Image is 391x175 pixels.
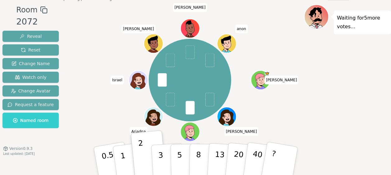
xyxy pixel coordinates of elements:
[16,16,47,28] div: 2072
[12,61,50,67] span: Change Name
[2,31,59,42] button: Reveal
[16,4,37,16] span: Room
[20,33,42,39] span: Reveal
[2,44,59,56] button: Reset
[11,88,51,94] span: Change Avatar
[130,127,147,136] span: Click to change your name
[337,14,388,31] p: Waiting for 5 more votes...
[9,146,33,151] span: Version 0.9.3
[13,117,49,123] span: Named room
[181,123,199,141] button: Click to change your avatar
[173,3,207,12] span: Click to change your name
[2,72,59,83] button: Watch only
[2,58,59,69] button: Change Name
[2,99,59,110] button: Request a feature
[265,71,269,76] span: Miguel is the host
[15,74,47,80] span: Watch only
[137,139,146,173] p: 2
[264,76,299,84] span: Click to change your name
[110,76,124,84] span: Click to change your name
[224,127,258,136] span: Click to change your name
[3,146,33,151] button: Version0.9.3
[21,47,40,53] span: Reset
[235,24,248,33] span: Click to change your name
[2,85,59,96] button: Change Avatar
[121,24,156,33] span: Click to change your name
[3,152,35,155] span: Last updated: [DATE]
[7,101,54,108] span: Request a feature
[2,113,59,128] button: Named room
